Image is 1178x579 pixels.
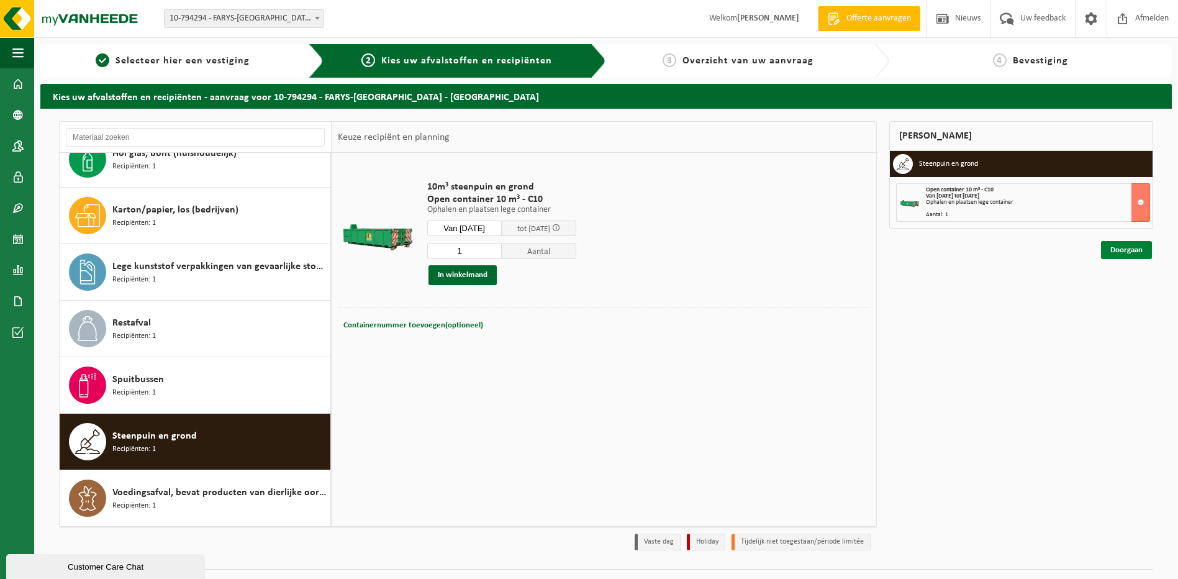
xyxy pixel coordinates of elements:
[164,9,324,28] span: 10-794294 - FARYS-BRUGGE - BRUGGE
[1101,241,1152,259] a: Doorgaan
[60,131,331,188] button: Hol glas, bont (huishoudelijk) Recipiënten: 1
[663,53,676,67] span: 3
[926,186,994,193] span: Open container 10 m³ - C10
[361,53,375,67] span: 2
[60,301,331,357] button: Restafval Recipiënten: 1
[343,321,483,329] span: Containernummer toevoegen(optioneel)
[112,387,156,399] span: Recipiënten: 1
[919,154,978,174] h3: Steenpuin en grond
[40,84,1172,108] h2: Kies uw afvalstoffen en recipiënten - aanvraag voor 10-794294 - FARYS-[GEOGRAPHIC_DATA] - [GEOGRA...
[737,14,799,23] strong: [PERSON_NAME]
[60,414,331,470] button: Steenpuin en grond Recipiënten: 1
[427,221,502,236] input: Selecteer datum
[818,6,920,31] a: Offerte aanvragen
[682,56,813,66] span: Overzicht van uw aanvraag
[112,259,327,274] span: Lege kunststof verpakkingen van gevaarlijke stoffen
[112,217,156,229] span: Recipiënten: 1
[66,128,325,147] input: Materiaal zoeken
[60,188,331,244] button: Karton/papier, los (bedrijven) Recipiënten: 1
[502,243,576,259] span: Aantal
[427,193,576,206] span: Open container 10 m³ - C10
[517,225,550,233] span: tot [DATE]
[112,203,238,217] span: Karton/papier, los (bedrijven)
[926,193,979,199] strong: Van [DATE] tot [DATE]
[112,161,156,173] span: Recipiënten: 1
[165,10,324,27] span: 10-794294 - FARYS-BRUGGE - BRUGGE
[427,206,576,214] p: Ophalen en plaatsen lege container
[428,265,497,285] button: In winkelmand
[843,12,914,25] span: Offerte aanvragen
[112,444,156,455] span: Recipiënten: 1
[112,316,151,331] span: Restafval
[993,53,1007,67] span: 4
[47,53,299,68] a: 1Selecteer hier een vestiging
[381,56,552,66] span: Kies uw afvalstoffen en recipiënten
[926,212,1150,218] div: Aantal: 1
[112,429,197,444] span: Steenpuin en grond
[112,146,237,161] span: Hol glas, bont (huishoudelijk)
[112,331,156,342] span: Recipiënten: 1
[1013,56,1068,66] span: Bevestiging
[112,485,327,500] span: Voedingsafval, bevat producten van dierlijke oorsprong, onverpakt, categorie 3
[60,470,331,526] button: Voedingsafval, bevat producten van dierlijke oorsprong, onverpakt, categorie 3 Recipiënten: 1
[60,244,331,301] button: Lege kunststof verpakkingen van gevaarlijke stoffen Recipiënten: 1
[6,552,207,579] iframe: chat widget
[112,372,164,387] span: Spuitbussen
[732,534,871,550] li: Tijdelijk niet toegestaan/période limitée
[116,56,250,66] span: Selecteer hier een vestiging
[342,317,484,334] button: Containernummer toevoegen(optioneel)
[926,199,1150,206] div: Ophalen en plaatsen lege container
[635,534,681,550] li: Vaste dag
[332,122,456,153] div: Keuze recipiënt en planning
[60,357,331,414] button: Spuitbussen Recipiënten: 1
[427,181,576,193] span: 10m³ steenpuin en grond
[112,500,156,512] span: Recipiënten: 1
[112,274,156,286] span: Recipiënten: 1
[889,121,1154,151] div: [PERSON_NAME]
[96,53,109,67] span: 1
[687,534,725,550] li: Holiday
